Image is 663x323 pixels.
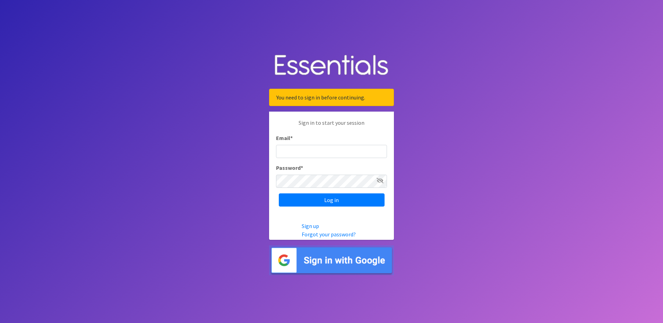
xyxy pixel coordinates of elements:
input: Log in [279,193,385,207]
img: Sign in with Google [269,245,394,276]
abbr: required [301,164,303,171]
img: Human Essentials [269,48,394,84]
label: Password [276,164,303,172]
p: Sign in to start your session [276,119,387,134]
label: Email [276,134,293,142]
a: Forgot your password? [302,231,356,238]
div: You need to sign in before continuing. [269,89,394,106]
abbr: required [290,134,293,141]
a: Sign up [302,222,319,229]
